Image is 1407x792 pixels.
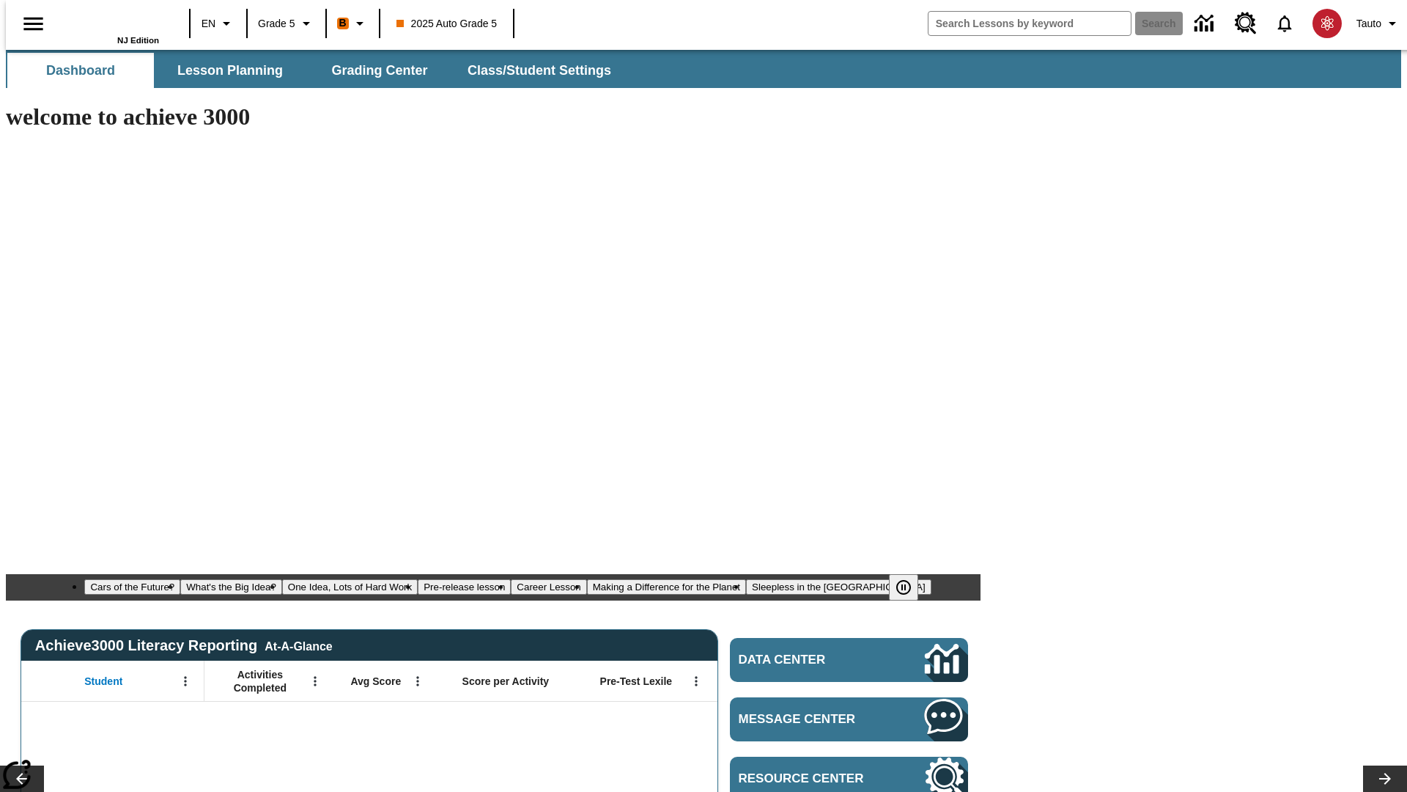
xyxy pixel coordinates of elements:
[746,579,931,595] button: Slide 7 Sleepless in the Animal Kingdom
[587,579,746,595] button: Slide 6 Making a Difference for the Planet
[468,62,611,79] span: Class/Student Settings
[265,637,332,653] div: At-A-Glance
[1186,4,1226,44] a: Data Center
[157,53,303,88] button: Lesson Planning
[12,2,55,45] button: Open side menu
[462,675,550,688] span: Score per Activity
[258,16,295,32] span: Grade 5
[1356,16,1381,32] span: Tauto
[456,53,623,88] button: Class/Student Settings
[64,5,159,45] div: Home
[739,712,881,727] span: Message Center
[195,10,242,37] button: Language: EN, Select a language
[739,653,876,667] span: Data Center
[6,53,624,88] div: SubNavbar
[7,53,154,88] button: Dashboard
[739,771,881,786] span: Resource Center
[180,579,282,595] button: Slide 2 What's the Big Idea?
[1226,4,1266,43] a: Resource Center, Will open in new tab
[84,675,122,688] span: Student
[174,670,196,692] button: Open Menu
[730,697,968,741] a: Message Center
[282,579,418,595] button: Slide 3 One Idea, Lots of Hard Work
[889,574,918,601] button: Pause
[685,670,707,692] button: Open Menu
[331,62,427,79] span: Grading Center
[117,36,159,45] span: NJ Edition
[306,53,453,88] button: Grading Center
[339,14,347,32] span: B
[730,638,968,682] a: Data Center
[252,10,321,37] button: Grade: Grade 5, Select a grade
[46,62,115,79] span: Dashboard
[1304,4,1351,43] button: Select a new avatar
[1312,9,1342,38] img: avatar image
[84,579,180,595] button: Slide 1 Cars of the Future?
[64,7,159,36] a: Home
[6,103,981,131] h1: welcome to achieve 3000
[1363,766,1407,792] button: Lesson carousel, Next
[511,579,586,595] button: Slide 5 Career Lesson
[331,10,374,37] button: Boost Class color is orange. Change class color
[928,12,1131,35] input: search field
[1266,4,1304,43] a: Notifications
[212,668,309,694] span: Activities Completed
[304,670,326,692] button: Open Menu
[600,675,673,688] span: Pre-Test Lexile
[202,16,215,32] span: EN
[418,579,511,595] button: Slide 4 Pre-release lesson
[177,62,283,79] span: Lesson Planning
[396,16,498,32] span: 2025 Auto Grade 5
[407,670,429,692] button: Open Menu
[350,675,401,688] span: Avg Score
[35,637,333,654] span: Achieve3000 Literacy Reporting
[6,50,1401,88] div: SubNavbar
[889,574,933,601] div: Pause
[1351,10,1407,37] button: Profile/Settings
